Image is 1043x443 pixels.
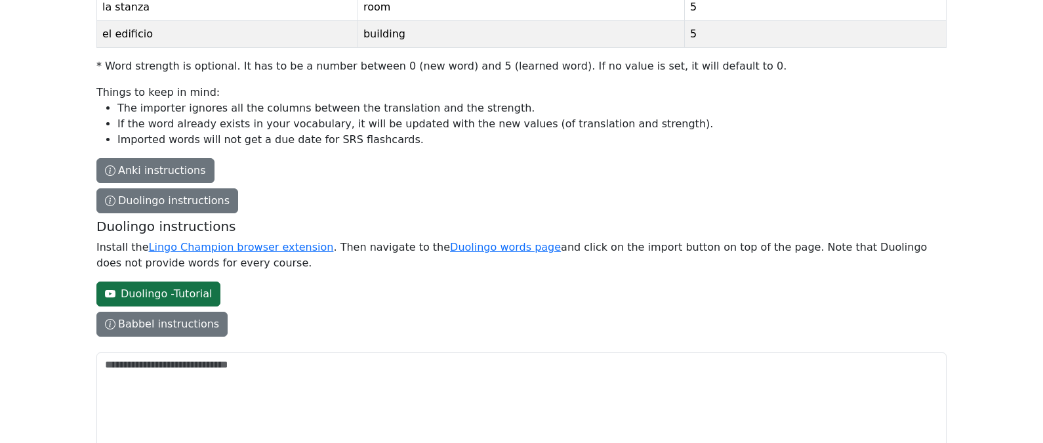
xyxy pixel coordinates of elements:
[117,100,947,116] li: The importer ignores all the columns between the translation and the strength.
[149,241,334,253] a: Lingo Champion browser extension
[450,241,561,253] a: Duolingo words page
[358,21,684,48] td: building
[117,116,947,132] li: If the word already exists in your vocabulary, it will be updated with the new values (of transla...
[97,21,358,48] td: el edificio
[96,85,947,148] p: Things to keep in mind:
[117,132,947,148] li: Imported words will not get a due date for SRS flashcards.
[96,188,238,213] button: la casahouse0la stanzaroom5el edificiobuilding5* Word strength is optional. It has to be a number...
[96,312,228,337] button: la casahouse0la stanzaroom5el edificiobuilding5* Word strength is optional. It has to be a number...
[684,21,946,48] td: 5
[96,158,215,183] button: la casahouse0la stanzaroom5el edificiobuilding5* Word strength is optional. It has to be a number...
[96,240,941,271] p: Install the . Then navigate to the and click on the import button on top of the page. Note that D...
[96,219,941,234] h5: Duolingo instructions
[96,58,947,74] p: * Word strength is optional. It has to be a number between 0 (new word) and 5 (learned word). If ...
[96,282,220,306] a: Duolingo -Tutorial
